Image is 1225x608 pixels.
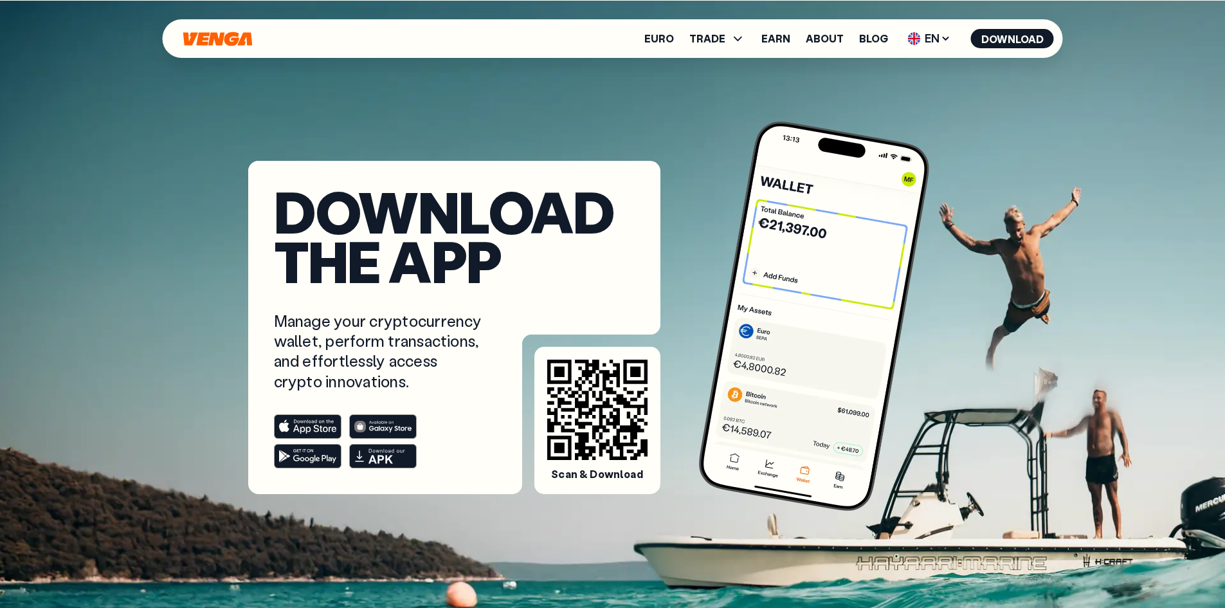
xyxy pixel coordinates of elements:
[689,31,746,46] span: TRADE
[806,33,844,44] a: About
[971,29,1054,48] button: Download
[644,33,674,44] a: Euro
[761,33,790,44] a: Earn
[859,33,888,44] a: Blog
[551,468,642,481] span: Scan & Download
[274,311,485,391] p: Manage your cryptocurrency wallet, perform transactions, and effortlessly access crypto innovations.
[694,117,934,515] img: phone
[182,32,254,46] svg: Home
[903,28,956,49] span: EN
[274,187,635,285] h1: Download the app
[908,32,921,45] img: flag-uk
[689,33,725,44] span: TRADE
